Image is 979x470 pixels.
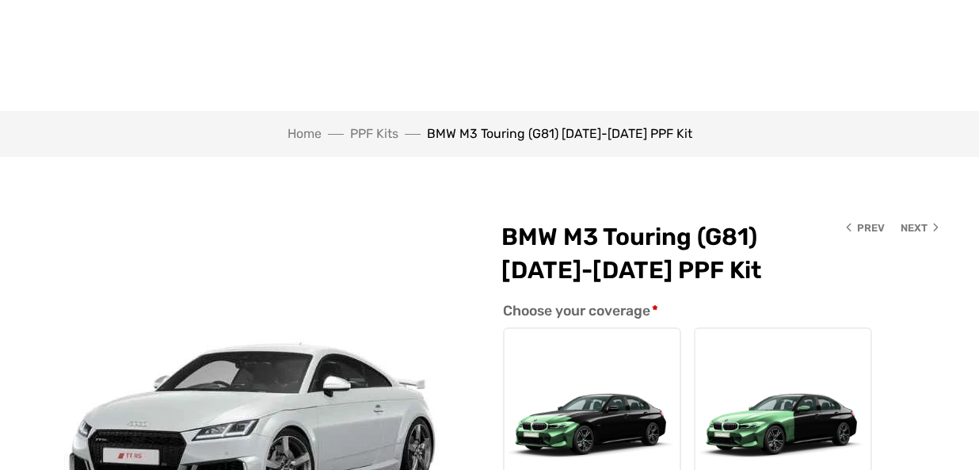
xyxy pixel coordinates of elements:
a: Next [901,218,941,238]
p: Choose your coverage [503,299,939,324]
h1: BMW M3 Touring (G81) [DATE]-[DATE] PPF Kit [501,220,941,287]
a: Prev [844,218,885,238]
a: PPF Kits [350,126,398,141]
a: Home [288,126,322,141]
span: BMW M3 Touring (G81) [DATE]-[DATE] PPF Kit [427,126,692,141]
